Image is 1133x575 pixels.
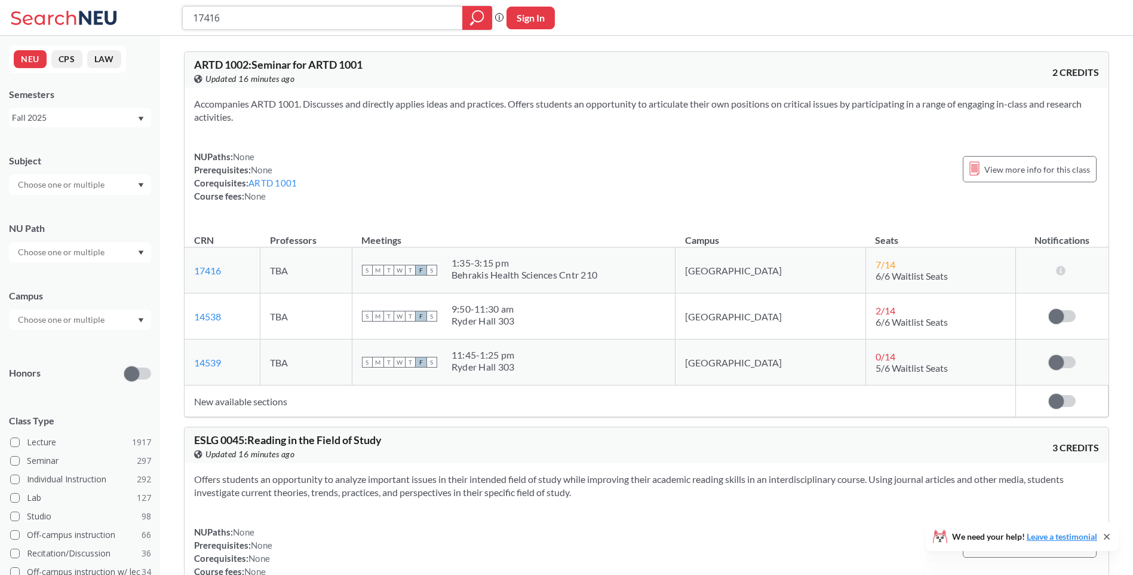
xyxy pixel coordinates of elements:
span: None [251,540,272,550]
button: NEU [14,50,47,68]
td: [GEOGRAPHIC_DATA] [675,340,866,386]
span: M [373,357,383,368]
input: Choose one or multiple [12,245,112,259]
span: 6/6 Waitlist Seats [876,270,948,282]
span: 127 [137,491,151,504]
td: TBA [260,247,352,293]
div: Behrakis Health Sciences Cntr 210 [452,269,597,281]
div: Ryder Hall 303 [452,361,515,373]
span: ESLG 0045 : Reading in the Field of Study [194,433,382,446]
span: 2 / 14 [876,305,895,316]
input: Class, professor, course number, "phrase" [192,8,454,28]
span: T [383,311,394,322]
th: Meetings [352,222,675,247]
span: W [394,265,405,276]
label: Individual Instruction [10,472,151,487]
label: Seminar [10,453,151,469]
td: New available sections [185,386,1016,417]
span: 0 / 14 [876,351,895,362]
span: F [416,311,426,322]
span: W [394,311,405,322]
button: LAW [87,50,121,68]
span: S [362,357,373,368]
span: None [233,527,254,537]
div: CRN [194,234,214,247]
span: None [248,553,270,564]
span: Updated 16 minutes ago [205,72,294,85]
div: Ryder Hall 303 [452,315,515,327]
span: We need your help! [952,533,1097,541]
span: T [383,357,394,368]
span: S [426,357,437,368]
a: 14538 [194,311,221,322]
span: 297 [137,454,151,467]
span: ARTD 1002 : Seminar for ARTD 1001 [194,58,363,71]
th: Professors [260,222,352,247]
span: S [426,311,437,322]
th: Campus [675,222,866,247]
span: View more info for this class [984,162,1090,177]
span: F [416,265,426,276]
span: None [251,164,272,175]
label: Off-campus instruction [10,527,151,543]
span: None [233,151,254,162]
div: 11:45 - 1:25 pm [452,349,515,361]
span: 2 CREDITS [1052,66,1099,79]
span: T [405,311,416,322]
a: 17416 [194,265,221,276]
span: None [244,191,266,201]
svg: Dropdown arrow [138,250,144,255]
div: NUPaths: Prerequisites: Corequisites: Course fees: [194,150,297,203]
th: Seats [865,222,1016,247]
span: S [362,265,373,276]
svg: Dropdown arrow [138,318,144,323]
span: F [416,357,426,368]
span: 66 [142,528,151,542]
span: M [373,311,383,322]
span: S [426,265,437,276]
span: W [394,357,405,368]
svg: magnifying glass [470,10,484,26]
span: T [405,357,416,368]
span: 1917 [132,436,151,449]
td: TBA [260,293,352,340]
span: 36 [142,547,151,560]
th: Notifications [1016,222,1109,247]
section: Accompanies ARTD 1001. Discusses and directly applies ideas and practices. Offers students an opp... [194,97,1099,124]
div: NU Path [9,222,151,235]
a: ARTD 1001 [248,178,297,188]
a: Leave a testimonial [1027,531,1097,542]
label: Recitation/Discussion [10,546,151,561]
label: Studio [10,509,151,524]
span: S [362,311,373,322]
div: Fall 2025Dropdown arrow [9,108,151,127]
div: 9:50 - 11:30 am [452,303,515,315]
input: Choose one or multiple [12,178,112,192]
input: Choose one or multiple [12,313,112,327]
span: T [405,265,416,276]
span: 7 / 14 [876,259,895,270]
div: Fall 2025 [12,111,137,124]
span: T [383,265,394,276]
div: Semesters [9,88,151,101]
label: Lecture [10,435,151,450]
svg: Dropdown arrow [138,117,144,121]
button: CPS [51,50,82,68]
div: 1:35 - 3:15 pm [452,257,597,269]
span: M [373,265,383,276]
div: Subject [9,154,151,167]
span: 6/6 Waitlist Seats [876,316,948,328]
td: [GEOGRAPHIC_DATA] [675,293,866,340]
span: 98 [142,510,151,523]
div: Dropdown arrow [9,242,151,262]
svg: Dropdown arrow [138,183,144,188]
span: Class Type [9,414,151,427]
span: 292 [137,473,151,486]
span: 5/6 Waitlist Seats [876,362,948,374]
td: [GEOGRAPHIC_DATA] [675,247,866,293]
span: 3 CREDITS [1052,441,1099,454]
div: Dropdown arrow [9,310,151,330]
span: Updated 16 minutes ago [205,448,294,461]
button: Sign In [506,7,555,29]
td: TBA [260,340,352,386]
